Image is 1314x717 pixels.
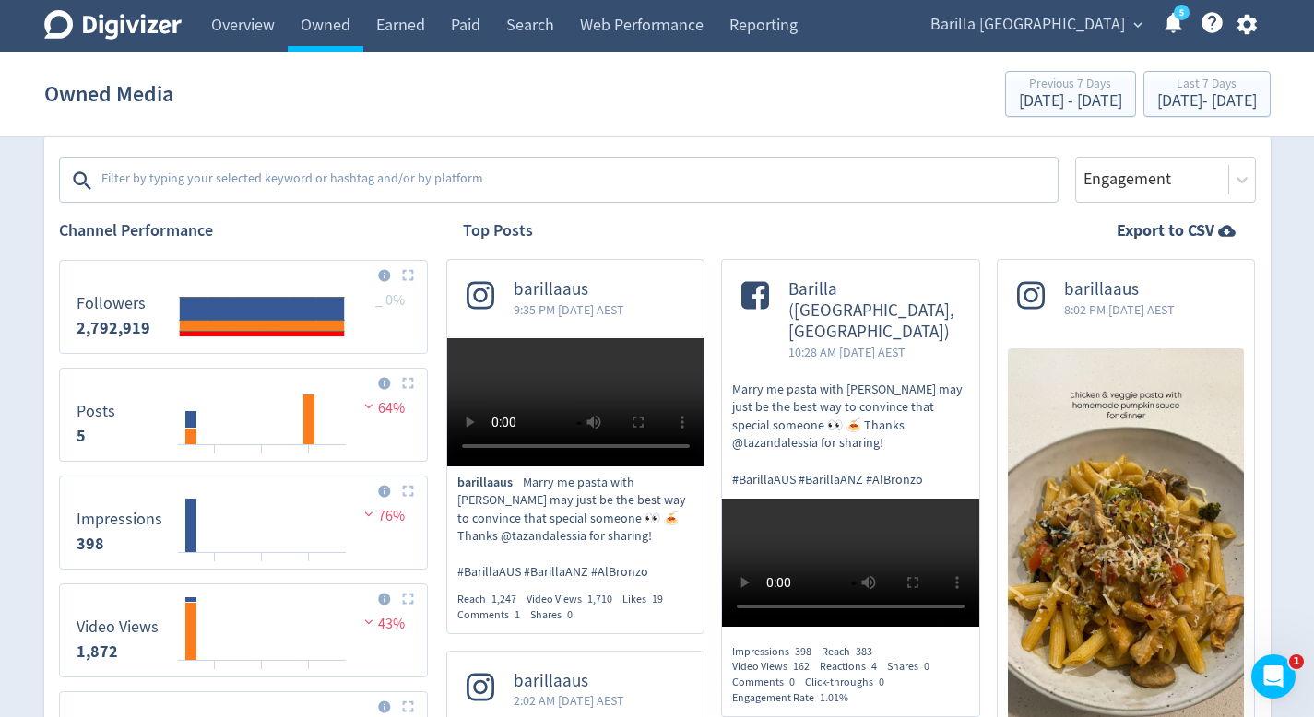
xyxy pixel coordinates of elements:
[805,675,894,690] div: Click-throughs
[251,667,273,680] text: 08/09
[1157,93,1257,110] div: [DATE] - [DATE]
[732,381,969,489] p: Marry me pasta with [PERSON_NAME] may just be the best way to convince that special someone 👀 🍝 T...
[652,592,663,606] span: 19
[77,293,150,314] dt: Followers
[788,343,960,361] span: 10:28 AM [DATE] AEST
[1130,17,1146,33] span: expand_more
[203,667,225,680] text: 06/09
[77,425,86,447] strong: 5
[77,401,115,422] dt: Posts
[514,691,624,710] span: 2:02 AM [DATE] AEST
[402,377,414,389] img: Placeholder
[856,644,872,659] span: 383
[1019,77,1122,93] div: Previous 7 Days
[251,452,273,464] text: 08/09
[77,509,162,530] dt: Impressions
[402,485,414,497] img: Placeholder
[732,690,858,706] div: Engagement Rate
[457,592,527,607] div: Reach
[587,592,612,606] span: 1,710
[795,644,811,659] span: 398
[871,659,877,674] span: 4
[375,291,405,310] span: _ 0%
[463,219,533,242] h2: Top Posts
[924,659,929,674] span: 0
[77,641,118,663] strong: 1,872
[1157,77,1257,93] div: Last 7 Days
[44,65,173,123] h1: Owned Media
[732,644,822,660] div: Impressions
[622,592,673,607] div: Likes
[360,507,405,525] span: 76%
[457,607,530,623] div: Comments
[298,559,320,572] text: 10/09
[793,659,810,674] span: 162
[59,219,428,242] h2: Channel Performance
[732,675,805,690] div: Comments
[788,279,960,342] span: Barilla ([GEOGRAPHIC_DATA], [GEOGRAPHIC_DATA])
[77,617,159,638] dt: Video Views
[515,607,520,622] span: 1
[360,615,405,633] span: 43%
[530,607,583,623] div: Shares
[1064,300,1175,319] span: 8:02 PM [DATE] AEST
[203,559,225,572] text: 06/09
[298,667,320,680] text: 10/09
[1005,71,1136,117] button: Previous 7 Days[DATE] - [DATE]
[930,10,1125,40] span: Barilla [GEOGRAPHIC_DATA]
[67,592,420,669] svg: Video Views 1,872
[887,659,940,675] div: Shares
[879,675,884,689] span: 0
[722,260,979,632] a: Barilla ([GEOGRAPHIC_DATA], [GEOGRAPHIC_DATA])10:28 AM [DATE] AESTMarry me pasta with [PERSON_NAM...
[491,592,516,606] span: 1,247
[527,592,622,607] div: Video Views
[360,615,378,629] img: negative-performance.svg
[732,659,820,675] div: Video Views
[360,399,378,413] img: negative-performance.svg
[1178,6,1183,19] text: 5
[924,10,1147,40] button: Barilla [GEOGRAPHIC_DATA]
[1143,71,1271,117] button: Last 7 Days[DATE]- [DATE]
[67,484,420,561] svg: Impressions 398
[77,317,150,339] strong: 2,792,919
[402,593,414,605] img: Placeholder
[457,474,694,582] p: Marry me pasta with [PERSON_NAME] may just be the best way to convince that special someone 👀 🍝 T...
[789,675,795,689] span: 0
[203,452,225,464] text: 06/09
[1117,219,1214,242] strong: Export to CSV
[1174,5,1190,20] a: 5
[77,533,104,555] strong: 398
[820,690,848,705] span: 1.01%
[457,474,523,492] span: barillaaus
[360,399,405,417] span: 64%
[402,700,414,712] img: Placeholder
[514,300,624,319] span: 9:35 PM [DATE] AEST
[1251,654,1296,699] iframe: Intercom live chat
[514,279,624,300] span: barillaaus
[251,559,273,572] text: 08/09
[67,376,420,453] svg: Posts 5
[820,659,887,675] div: Reactions
[1289,654,1304,669] span: 1
[67,268,420,346] svg: Followers 0
[402,269,414,281] img: Placeholder
[567,607,573,622] span: 0
[1064,279,1175,300] span: barillaaus
[360,507,378,521] img: negative-performance.svg
[822,644,882,660] div: Reach
[298,452,320,464] text: 10/09
[514,671,624,692] span: barillaaus
[1019,93,1122,110] div: [DATE] - [DATE]
[447,260,704,622] a: barillaaus9:35 PM [DATE] AESTbarillaausMarry me pasta with [PERSON_NAME] may just be the best way...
